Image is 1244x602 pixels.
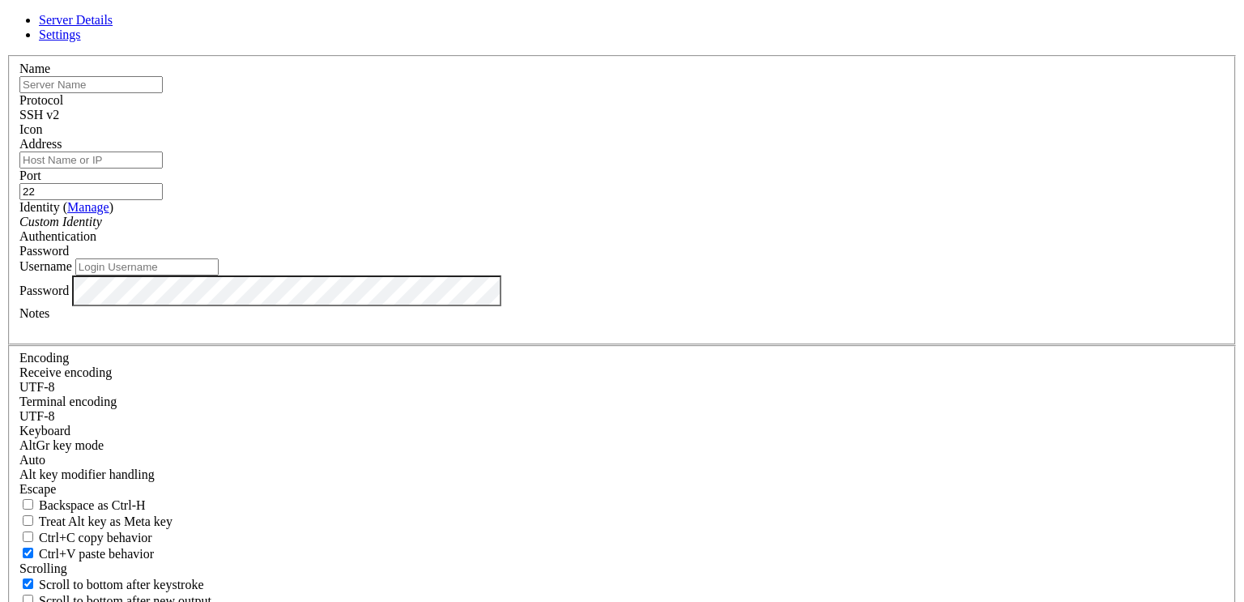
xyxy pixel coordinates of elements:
span: Backspace as Ctrl-H [39,498,146,512]
span: Password [19,244,69,258]
label: Scrolling [19,561,67,575]
span: Scroll to bottom after keystroke [39,578,204,591]
label: Ctrl+V pastes if true, sends ^V to host if false. Ctrl+Shift+V sends ^V to host if true, pastes i... [19,547,154,561]
span: Treat Alt key as Meta key [39,514,173,528]
input: Login Username [75,258,219,275]
span: UTF-8 [19,380,55,394]
span: Auto [19,453,45,467]
label: Port [19,169,41,182]
input: Host Name or IP [19,152,163,169]
div: Escape [19,482,1225,497]
span: Ctrl+C copy behavior [39,531,152,544]
input: Scroll to bottom after keystroke [23,579,33,589]
div: Password [19,244,1225,258]
label: Whether the Alt key acts as a Meta key or as a distinct Alt key. [19,514,173,528]
label: Set the expected encoding for data received from the host. If the encodings do not match, visual ... [19,365,112,379]
label: Icon [19,122,42,136]
label: Username [19,259,72,273]
a: Settings [39,28,81,41]
input: Server Name [19,76,163,93]
i: Custom Identity [19,215,102,228]
span: UTF-8 [19,409,55,423]
label: If true, the backspace should send BS ('\x08', aka ^H). Otherwise the backspace key should send '... [19,498,146,512]
span: SSH v2 [19,108,59,122]
label: Keyboard [19,424,70,438]
div: Auto [19,453,1225,468]
input: Port Number [19,183,163,200]
a: Manage [67,200,109,214]
div: Custom Identity [19,215,1225,229]
label: Encoding [19,351,69,365]
label: Notes [19,306,49,320]
label: The default terminal encoding. ISO-2022 enables character map translations (like graphics maps). ... [19,395,117,408]
div: UTF-8 [19,380,1225,395]
div: SSH v2 [19,108,1225,122]
label: Name [19,62,50,75]
label: Password [19,283,69,297]
label: Identity [19,200,113,214]
input: Treat Alt key as Meta key [23,515,33,526]
label: Whether to scroll to the bottom on any keystroke. [19,578,204,591]
input: Backspace as Ctrl-H [23,499,33,510]
label: Ctrl-C copies if true, send ^C to host if false. Ctrl-Shift-C sends ^C to host if true, copies if... [19,531,152,544]
span: Ctrl+V paste behavior [39,547,154,561]
span: ( ) [63,200,113,214]
div: UTF-8 [19,409,1225,424]
label: Authentication [19,229,96,243]
input: Ctrl+C copy behavior [23,532,33,542]
label: Set the expected encoding for data received from the host. If the encodings do not match, visual ... [19,438,104,452]
input: Ctrl+V paste behavior [23,548,33,558]
label: Protocol [19,93,63,107]
label: Controls how the Alt key is handled. Escape: Send an ESC prefix. 8-Bit: Add 128 to the typed char... [19,468,155,481]
a: Server Details [39,13,113,27]
span: Escape [19,482,56,496]
label: Address [19,137,62,151]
